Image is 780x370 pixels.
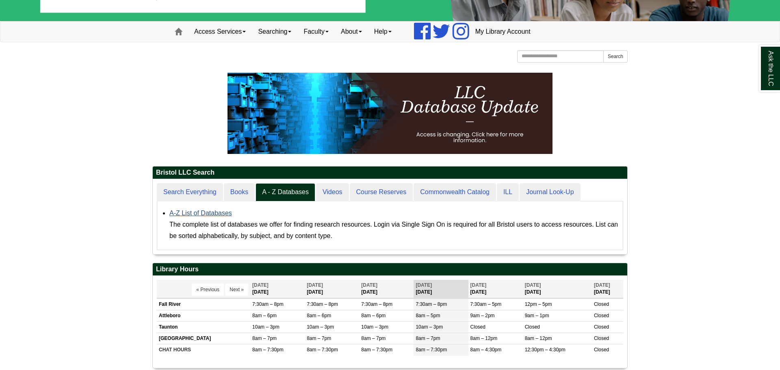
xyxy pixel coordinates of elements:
[368,22,398,42] a: Help
[252,324,279,330] span: 10am – 3pm
[250,280,305,298] th: [DATE]
[361,301,392,307] span: 7:30am – 8pm
[252,22,297,42] a: Searching
[470,301,502,307] span: 7:30am – 5pm
[305,280,359,298] th: [DATE]
[525,324,540,330] span: Closed
[224,183,255,201] a: Books
[594,301,609,307] span: Closed
[307,324,334,330] span: 10am – 3pm
[157,310,250,321] td: Attleboro
[252,301,284,307] span: 7:30am – 8pm
[252,282,269,288] span: [DATE]
[520,183,580,201] a: Journal Look-Up
[523,280,592,298] th: [DATE]
[225,283,248,296] button: Next »
[350,183,413,201] a: Course Reserves
[307,347,338,353] span: 8am – 7:30pm
[157,322,250,333] td: Taunton
[416,301,447,307] span: 7:30am – 8pm
[252,313,277,318] span: 8am – 6pm
[361,335,386,341] span: 8am – 7pm
[594,282,610,288] span: [DATE]
[525,282,541,288] span: [DATE]
[416,347,447,353] span: 8am – 7:30pm
[416,282,432,288] span: [DATE]
[594,324,609,330] span: Closed
[414,280,468,298] th: [DATE]
[525,347,565,353] span: 12:30pm – 4:30pm
[252,347,284,353] span: 8am – 7:30pm
[468,280,523,298] th: [DATE]
[307,282,323,288] span: [DATE]
[157,344,250,356] td: CHAT HOURS
[307,313,331,318] span: 8am – 6pm
[594,313,609,318] span: Closed
[157,183,223,201] a: Search Everything
[416,313,440,318] span: 8am – 5pm
[169,210,232,216] a: A-Z List of Databases
[256,183,315,201] a: A - Z Databases
[470,313,495,318] span: 9am – 2pm
[470,347,502,353] span: 8am – 4:30pm
[335,22,368,42] a: About
[361,313,386,318] span: 8am – 6pm
[416,335,440,341] span: 8am – 7pm
[188,22,252,42] a: Access Services
[470,282,487,288] span: [DATE]
[525,313,549,318] span: 9am – 1pm
[470,324,485,330] span: Closed
[594,335,609,341] span: Closed
[157,333,250,344] td: [GEOGRAPHIC_DATA]
[414,183,496,201] a: Commonwealth Catalog
[603,50,628,63] button: Search
[594,347,609,353] span: Closed
[153,167,627,179] h2: Bristol LLC Search
[470,335,498,341] span: 8am – 12pm
[252,335,277,341] span: 8am – 7pm
[227,73,552,154] img: HTML tutorial
[416,324,443,330] span: 10am – 3pm
[169,219,619,242] div: The complete list of databases we offer for finding research resources. Login via Single Sign On ...
[297,22,335,42] a: Faculty
[192,283,224,296] button: « Previous
[525,301,552,307] span: 12pm – 5pm
[307,335,331,341] span: 8am – 7pm
[469,22,537,42] a: My Library Account
[497,183,519,201] a: ILL
[157,299,250,310] td: Fall River
[525,335,552,341] span: 8am – 12pm
[316,183,349,201] a: Videos
[307,301,338,307] span: 7:30am – 8pm
[361,282,377,288] span: [DATE]
[359,280,414,298] th: [DATE]
[153,263,627,276] h2: Library Hours
[361,324,388,330] span: 10am – 3pm
[361,347,392,353] span: 8am – 7:30pm
[592,280,623,298] th: [DATE]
